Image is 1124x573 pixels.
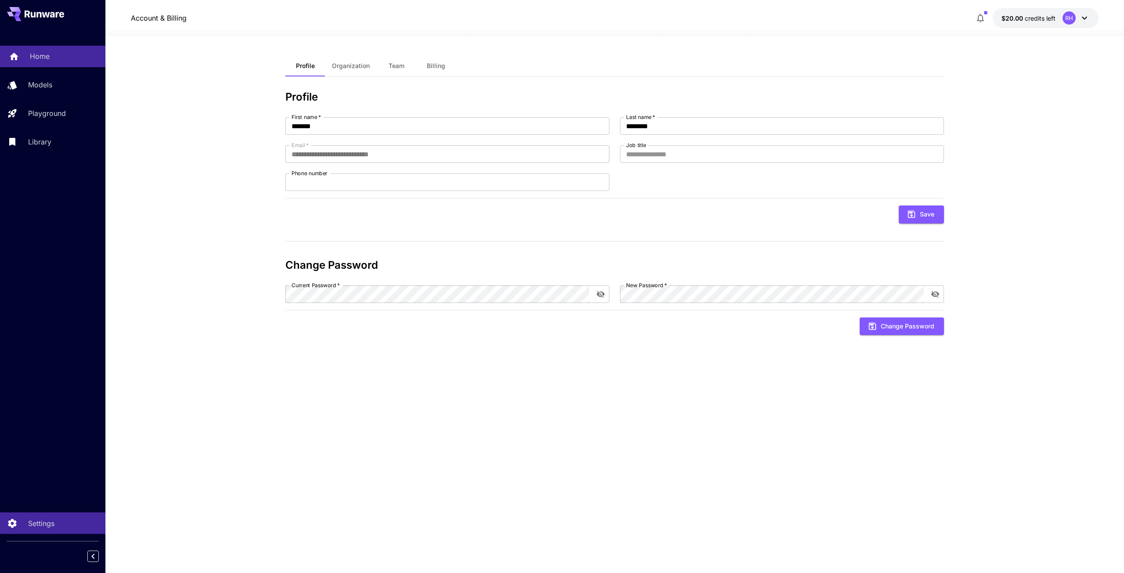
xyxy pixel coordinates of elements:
[94,548,105,564] div: Collapse sidebar
[285,259,944,271] h3: Change Password
[28,518,54,529] p: Settings
[626,141,646,149] label: Job title
[28,108,66,119] p: Playground
[993,8,1099,28] button: $20.00RH
[1063,11,1076,25] div: RH
[1002,14,1056,23] div: $20.00
[427,62,445,70] span: Billing
[296,62,315,70] span: Profile
[292,113,321,121] label: First name
[28,137,51,147] p: Library
[626,113,655,121] label: Last name
[332,62,370,70] span: Organization
[28,79,52,90] p: Models
[1025,14,1056,22] span: credits left
[292,169,328,177] label: Phone number
[285,91,944,103] h3: Profile
[292,281,340,289] label: Current Password
[131,13,187,23] nav: breadcrumb
[30,51,50,61] p: Home
[899,205,944,223] button: Save
[626,281,667,289] label: New Password
[927,286,943,302] button: toggle password visibility
[1002,14,1025,22] span: $20.00
[593,286,609,302] button: toggle password visibility
[87,551,99,562] button: Collapse sidebar
[131,13,187,23] a: Account & Billing
[389,62,404,70] span: Team
[292,141,309,149] label: Email
[860,317,944,335] button: Change Password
